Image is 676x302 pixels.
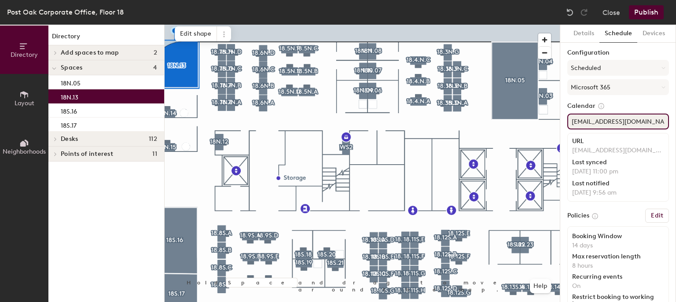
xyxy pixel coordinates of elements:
[530,279,551,293] button: Help
[572,147,664,155] p: [EMAIL_ADDRESS][DOMAIN_NAME]
[3,148,46,155] span: Neighborhoods
[11,51,38,59] span: Directory
[572,233,664,240] div: Booking Window
[149,136,157,143] span: 112
[567,102,669,110] label: Calendar
[572,189,664,197] p: [DATE] 9:56 am
[572,282,664,290] p: On
[572,253,664,260] div: Max reservation length
[152,151,157,158] span: 11
[567,79,669,95] button: Microsoft 365
[61,49,119,56] span: Add spaces to map
[7,7,124,18] div: Post Oak Corporate Office, Floor 18
[572,273,664,280] div: Recurring events
[61,136,78,143] span: Desks
[567,114,669,129] input: Add calendar email
[175,26,217,41] span: Edit shape
[153,64,157,71] span: 4
[629,5,664,19] button: Publish
[566,8,574,17] img: Undo
[61,77,81,87] p: 18N.05
[572,242,664,250] p: 14 days
[572,262,664,270] p: 8 hours
[651,212,663,219] h6: Edit
[154,49,157,56] span: 2
[61,119,77,129] p: 18S.17
[61,91,78,101] p: 18N.13
[15,99,34,107] span: Layout
[572,138,664,145] div: URL
[61,151,113,158] span: Points of interest
[61,105,77,115] p: 18S.16
[567,212,589,219] label: Policies
[599,25,637,43] button: Schedule
[645,209,669,223] button: Edit
[572,159,664,166] div: Last synced
[61,64,83,71] span: Spaces
[580,8,588,17] img: Redo
[567,49,669,56] label: Configuration
[637,25,670,43] button: Devices
[572,168,664,176] p: [DATE] 11:00 pm
[568,25,599,43] button: Details
[48,32,164,45] h1: Directory
[567,60,669,76] button: Scheduled
[572,180,664,187] div: Last notified
[603,5,620,19] button: Close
